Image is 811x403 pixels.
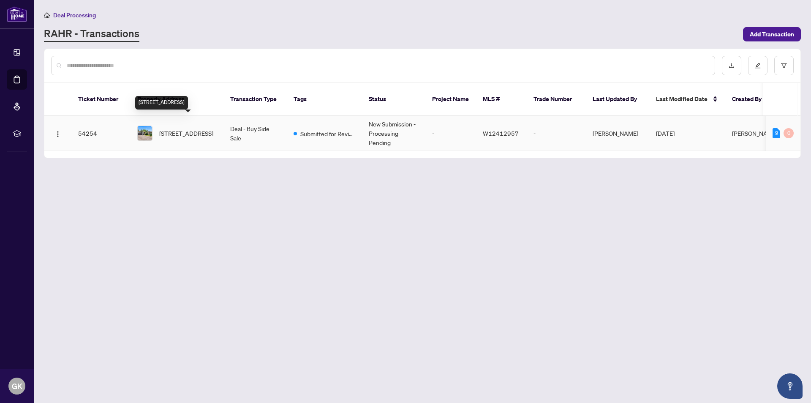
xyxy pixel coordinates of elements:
div: [STREET_ADDRESS] [135,96,188,110]
span: edit [755,63,761,69]
td: - [527,116,586,151]
th: Last Updated By [586,83,649,116]
span: Submitted for Review [300,129,355,138]
button: filter [774,56,794,75]
button: Open asap [777,373,803,399]
td: - [425,116,476,151]
span: home [44,12,50,18]
td: [PERSON_NAME] [586,116,649,151]
button: edit [748,56,767,75]
th: Created By [725,83,776,116]
img: thumbnail-img [138,126,152,140]
th: Trade Number [527,83,586,116]
button: Add Transaction [743,27,801,41]
span: Add Transaction [750,27,794,41]
button: Logo [51,126,65,140]
img: Logo [54,131,61,137]
a: RAHR - Transactions [44,27,139,42]
th: Property Address [131,83,223,116]
th: Project Name [425,83,476,116]
img: logo [7,6,27,22]
td: Deal - Buy Side Sale [223,116,287,151]
span: [DATE] [656,129,675,137]
span: [PERSON_NAME] [732,129,778,137]
th: Ticket Number [71,83,131,116]
th: Transaction Type [223,83,287,116]
span: download [729,63,735,69]
th: Last Modified Date [649,83,725,116]
th: MLS # [476,83,527,116]
th: Status [362,83,425,116]
div: 9 [773,128,780,138]
span: Deal Processing [53,11,96,19]
button: download [722,56,741,75]
td: New Submission - Processing Pending [362,116,425,151]
span: Last Modified Date [656,94,708,104]
td: 54254 [71,116,131,151]
span: W12412957 [483,129,519,137]
span: GK [12,380,22,392]
th: Tags [287,83,362,116]
span: filter [781,63,787,69]
div: 0 [784,128,794,138]
span: [STREET_ADDRESS] [159,129,213,138]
